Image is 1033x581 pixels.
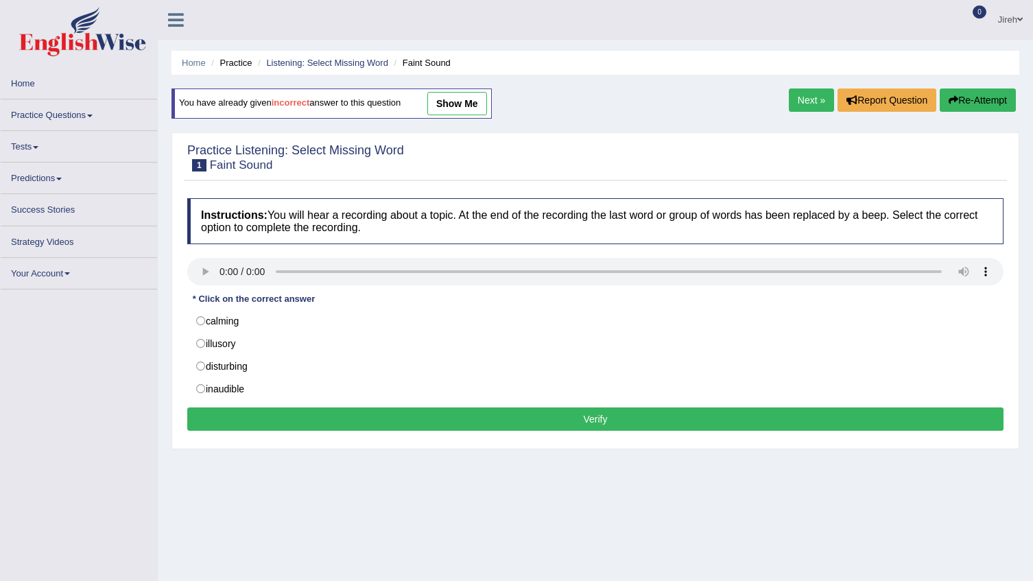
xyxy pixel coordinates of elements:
[973,5,986,19] span: 0
[391,56,451,69] li: Faint Sound
[789,88,834,112] a: Next »
[171,88,492,119] div: You have already given answer to this question
[1,99,157,126] a: Practice Questions
[1,68,157,95] a: Home
[192,159,206,171] span: 1
[1,194,157,221] a: Success Stories
[187,407,1004,431] button: Verify
[1,131,157,158] a: Tests
[210,158,273,171] small: Faint Sound
[187,144,404,171] h2: Practice Listening: Select Missing Word
[187,309,1004,333] label: calming
[187,292,320,305] div: * Click on the correct answer
[187,377,1004,401] label: inaudible
[940,88,1016,112] button: Re-Attempt
[1,226,157,253] a: Strategy Videos
[1,163,157,189] a: Predictions
[201,209,268,221] b: Instructions:
[208,56,252,69] li: Practice
[427,92,487,115] a: show me
[272,98,310,108] b: incorrect
[838,88,936,112] button: Report Question
[187,198,1004,244] h4: You will hear a recording about a topic. At the end of the recording the last word or group of wo...
[266,58,388,68] a: Listening: Select Missing Word
[187,355,1004,378] label: disturbing
[1,258,157,285] a: Your Account
[182,58,206,68] a: Home
[187,332,1004,355] label: illusory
